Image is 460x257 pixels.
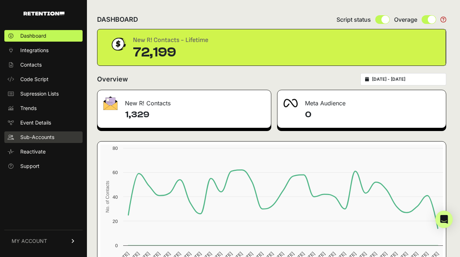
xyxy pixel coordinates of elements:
[20,61,42,68] span: Contacts
[4,160,83,172] a: Support
[435,211,453,228] div: Open Intercom Messenger
[336,15,371,24] span: Script status
[394,15,417,24] span: Overage
[4,73,83,85] a: Code Script
[4,117,83,128] a: Event Details
[4,131,83,143] a: Sub-Accounts
[20,90,59,97] span: Supression Lists
[4,230,83,252] a: MY ACCOUNT
[20,47,49,54] span: Integrations
[20,119,51,126] span: Event Details
[305,109,440,121] h4: 0
[20,148,46,155] span: Reactivate
[113,170,118,175] text: 60
[277,90,446,112] div: Meta Audience
[20,32,46,39] span: Dashboard
[133,45,208,60] div: 72,199
[4,59,83,71] a: Contacts
[24,12,64,16] img: Retention.com
[97,90,271,112] div: New R! Contacts
[113,219,118,224] text: 20
[97,14,138,25] h2: DASHBOARD
[133,35,208,45] div: New R! Contacts - Lifetime
[125,109,265,121] h4: 1,329
[113,146,118,151] text: 80
[97,74,128,84] h2: Overview
[20,105,37,112] span: Trends
[4,45,83,56] a: Integrations
[20,163,39,170] span: Support
[20,76,49,83] span: Code Script
[20,134,54,141] span: Sub-Accounts
[4,30,83,42] a: Dashboard
[12,237,47,245] span: MY ACCOUNT
[4,102,83,114] a: Trends
[283,99,298,108] img: fa-meta-2f981b61bb99beabf952f7030308934f19ce035c18b003e963880cc3fabeebb7.png
[113,194,118,200] text: 40
[4,88,83,100] a: Supression Lists
[105,181,110,212] text: No. of Contacts
[103,96,118,110] img: fa-envelope-19ae18322b30453b285274b1b8af3d052b27d846a4fbe8435d1a52b978f639a2.png
[4,146,83,157] a: Reactivate
[115,243,118,248] text: 0
[109,35,127,53] img: dollar-coin-05c43ed7efb7bc0c12610022525b4bbbb207c7efeef5aecc26f025e68dcafac9.png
